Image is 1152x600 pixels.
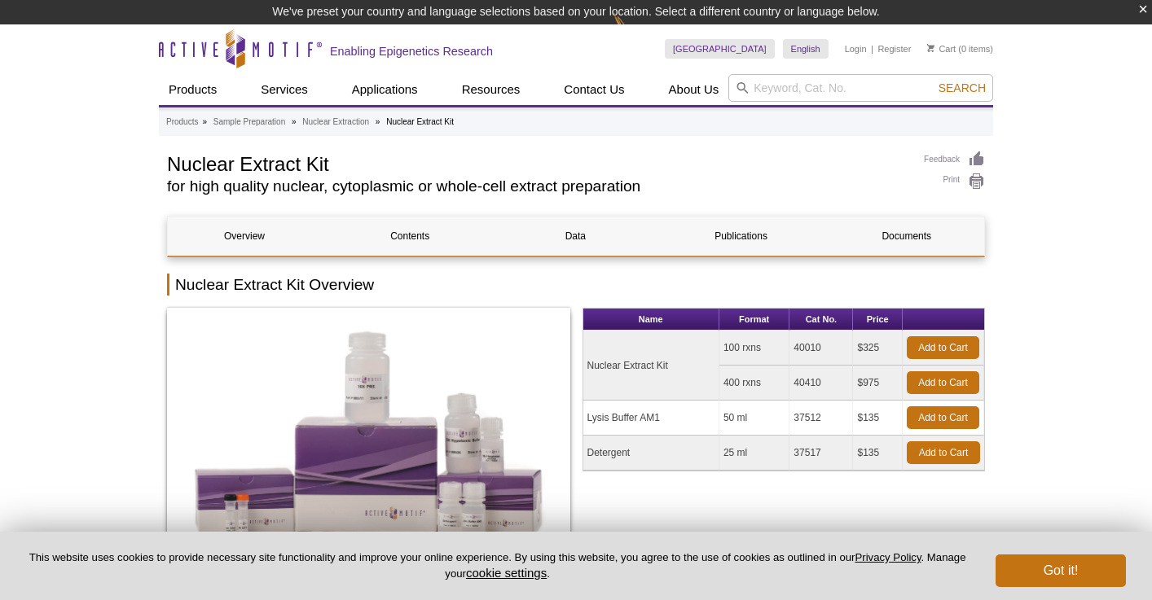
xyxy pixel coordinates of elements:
a: Applications [342,74,428,105]
li: Nuclear Extract Kit [386,117,454,126]
td: Detergent [583,436,719,471]
h2: for high quality nuclear, cytoplasmic or whole-cell extract preparation [167,179,908,194]
a: Publications [665,217,818,256]
th: Format [719,309,789,331]
td: $975 [853,366,903,401]
td: 40410 [789,366,853,401]
a: Products [166,115,198,129]
a: About Us [659,74,729,105]
td: $135 [853,436,903,471]
a: Documents [830,217,983,256]
td: 50 ml [719,401,789,436]
td: 25 ml [719,436,789,471]
a: Overview [168,217,321,256]
a: Resources [452,74,530,105]
th: Price [853,309,903,331]
th: Name [583,309,719,331]
a: Add to Cart [907,441,980,464]
a: Print [924,173,985,191]
a: Add to Cart [907,336,979,359]
a: Login [845,43,867,55]
td: 37517 [789,436,853,471]
a: Add to Cart [907,406,979,429]
td: 40010 [789,331,853,366]
a: [GEOGRAPHIC_DATA] [665,39,775,59]
td: Nuclear Extract Kit [583,331,719,401]
li: » [376,117,380,126]
li: » [202,117,207,126]
td: $325 [853,331,903,366]
a: English [783,39,829,59]
td: 400 rxns [719,366,789,401]
td: $135 [853,401,903,436]
input: Keyword, Cat. No. [728,74,993,102]
a: Sample Preparation [213,115,285,129]
img: Nuclear Extract Kit [167,308,570,576]
h2: Enabling Epigenetics Research [330,44,493,59]
button: Got it! [996,554,1126,587]
span: Search [939,81,986,94]
li: (0 items) [927,39,993,59]
h2: Nuclear Extract Kit Overview [167,274,985,296]
a: Register [877,43,911,55]
li: » [292,117,297,126]
a: Feedback [924,151,985,169]
img: Change Here [613,12,657,50]
td: Lysis Buffer AM1 [583,401,719,436]
a: Data [499,217,652,256]
a: Privacy Policy [855,551,921,563]
th: Cat No. [789,309,853,331]
a: Nuclear Extraction [302,115,369,129]
li: | [871,39,873,59]
p: This website uses cookies to provide necessary site functionality and improve your online experie... [26,550,969,581]
button: cookie settings [466,566,547,580]
td: 37512 [789,401,853,436]
a: Contents [333,217,486,256]
a: Cart [927,43,956,55]
a: Products [159,74,226,105]
td: 100 rxns [719,331,789,366]
a: Add to Cart [907,371,979,394]
img: Your Cart [927,44,934,52]
h1: Nuclear Extract Kit [167,151,908,175]
button: Search [934,81,991,95]
a: Services [251,74,318,105]
a: Contact Us [554,74,634,105]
